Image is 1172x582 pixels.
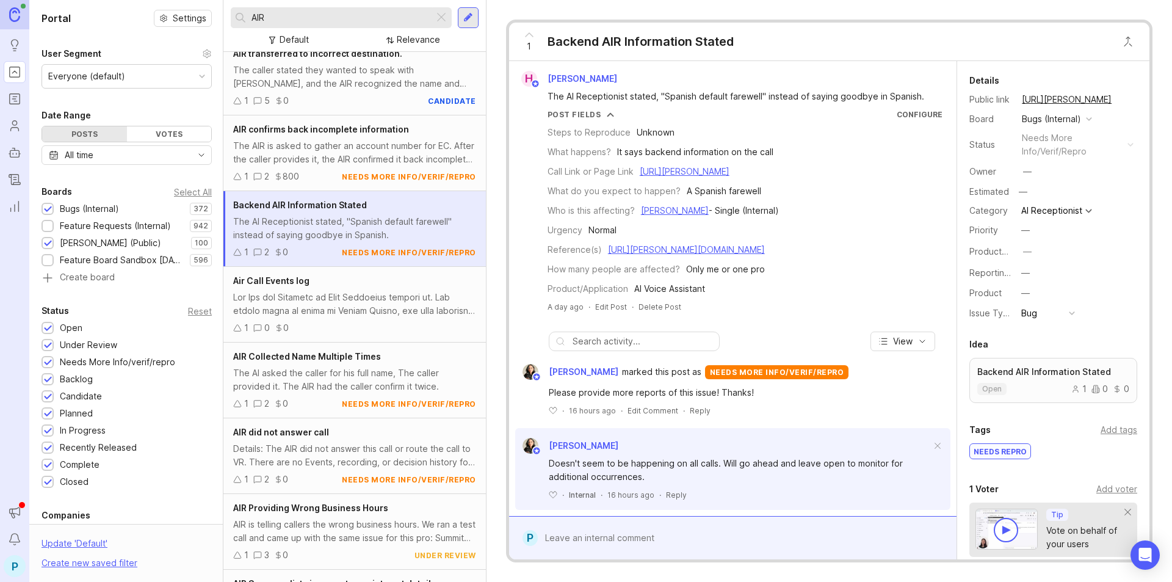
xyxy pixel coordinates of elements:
[969,308,1014,318] label: Issue Type
[194,255,208,265] p: 596
[60,202,119,216] div: Bugs (Internal)
[60,390,102,403] div: Candidate
[622,365,701,379] span: marked this post as
[975,509,1038,550] img: video-thumbnail-vote-d41b83416815613422e2ca741bf692cc.jpg
[548,90,932,103] div: The AI Receptionist stated, "Spanish default farewell" instead of saying goodbye in Spanish.
[60,253,184,267] div: Feature Board Sandbox [DATE]
[233,124,409,134] span: AIR confirms back incomplete information
[195,238,208,248] p: 100
[42,304,69,318] div: Status
[562,406,564,416] div: ·
[42,46,101,61] div: User Segment
[233,503,388,513] span: AIR Providing Wrong Business Hours
[548,243,602,256] div: Reference(s)
[9,7,20,21] img: Canny Home
[548,109,601,120] div: Post Fields
[397,33,440,46] div: Relevance
[342,399,476,409] div: needs more info/verif/repro
[530,79,540,89] img: member badge
[283,94,289,107] div: 0
[1021,266,1030,280] div: —
[634,282,705,296] div: AI Voice Assistant
[233,427,329,437] span: AIR did not answer call
[194,204,208,214] p: 372
[251,11,429,24] input: Search...
[1051,510,1063,520] p: Tip
[244,170,248,183] div: 1
[608,244,765,255] a: [URL][PERSON_NAME][DOMAIN_NAME]
[659,490,661,500] div: ·
[4,528,26,550] button: Notifications
[174,189,212,195] div: Select All
[194,221,208,231] p: 942
[342,247,476,258] div: needs more info/verif/repro
[4,61,26,83] a: Portal
[969,112,1012,126] div: Board
[283,170,299,183] div: 800
[1018,92,1115,107] a: [URL][PERSON_NAME]
[977,366,1129,378] p: Backend AIR Information Stated
[1023,165,1032,178] div: —
[548,204,635,217] div: Who is this affecting?
[414,550,476,561] div: under review
[4,88,26,110] a: Roadmaps
[60,373,93,386] div: Backlog
[223,418,486,494] a: AIR did not answer callDetails: The AIR did not answer this call or route the call to VR. There a...
[687,184,761,198] div: A Spanish farewell
[127,126,212,142] div: Votes
[969,225,998,235] label: Priority
[969,204,1012,217] div: Category
[515,438,618,454] a: Ysabelle Eugenio[PERSON_NAME]
[1101,423,1137,437] div: Add tags
[283,397,288,410] div: 0
[686,263,765,276] div: Only me or one pro
[705,365,849,379] div: needs more info/verif/repro
[264,548,269,562] div: 3
[233,442,476,469] div: Details: The AIR did not answer this call or route the call to VR. There are no Events, recording...
[42,184,72,199] div: Boards
[549,440,618,451] span: [PERSON_NAME]
[233,351,381,362] span: AIR Collected Name Multiple Times
[588,224,617,237] div: Normal
[223,343,486,418] a: AIR Collected Name Multiple TimesThe AI asked the caller for his full name, The caller provided i...
[233,200,367,210] span: Backend AIR Information Stated
[264,246,269,259] div: 2
[573,335,713,348] input: Search activity...
[588,302,590,312] div: ·
[233,366,476,393] div: The AI asked the caller for his full name, The caller provided it. The AIR had the caller confirm...
[283,246,288,259] div: 0
[1015,184,1031,200] div: —
[641,205,709,216] a: [PERSON_NAME]
[264,473,269,486] div: 2
[223,494,486,570] a: AIR Providing Wrong Business HoursAIR is telling callers the wrong business hours. We ran a test ...
[549,386,931,399] div: Please provide more reports of this issue! Thanks!
[548,263,680,276] div: How many people are affected?
[1023,245,1032,258] div: —
[548,73,617,84] span: [PERSON_NAME]
[1113,385,1129,393] div: 0
[893,335,913,347] span: View
[233,275,309,286] span: Air Call Events log
[223,115,486,191] a: AIR confirms back incomplete informationThe AIR is asked to gather an account number for EC. Afte...
[969,423,991,437] div: Tags
[42,108,91,123] div: Date Range
[969,246,1034,256] label: ProductboardID
[154,10,212,27] button: Settings
[969,288,1002,298] label: Product
[42,556,137,570] div: Create new saved filter
[1116,29,1140,54] button: Close button
[1021,206,1082,215] div: AI Receptionist
[617,145,773,159] div: It says backend information on the call
[514,71,627,87] a: H[PERSON_NAME]
[60,321,82,335] div: Open
[233,291,476,318] div: Lor Ips dol Sitametc ad Elit Seddoeius tempori ut. Lab etdolo magna al enima mi Veniam Quisno, ex...
[523,364,538,380] img: Ysabelle Eugenio
[60,338,117,352] div: Under Review
[548,145,611,159] div: What happens?
[1091,385,1108,393] div: 0
[1021,307,1037,320] div: Bug
[60,458,99,471] div: Complete
[244,246,248,259] div: 1
[233,215,476,242] div: The AI Receptionist stated, "Spanish default farewell" instead of saying goodbye in Spanish.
